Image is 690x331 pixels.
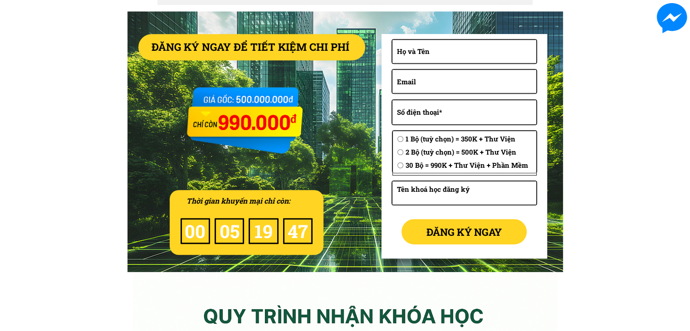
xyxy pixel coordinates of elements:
div: ĐĂNG KÝ NGAY ĐỂ TIẾT KIỆM CHI PHÍ [152,39,358,55]
p: ĐĂNG KÝ NGAY [401,219,527,244]
input: Họ và Tên [395,40,533,63]
div: Thời gian khuyến mại chỉ còn: [186,195,313,218]
input: Số điện thoại* [395,100,533,124]
span: 1 Bộ (tuỳ chọn) = 350K + Thư Viện [406,133,528,144]
input: Email [395,70,533,92]
span: 2 Bộ (tuỳ chọn) = 500K + Thư Viện [406,146,528,157]
span: 30 Bộ = 990K + Thư Viện + Phần Mềm [406,160,528,170]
